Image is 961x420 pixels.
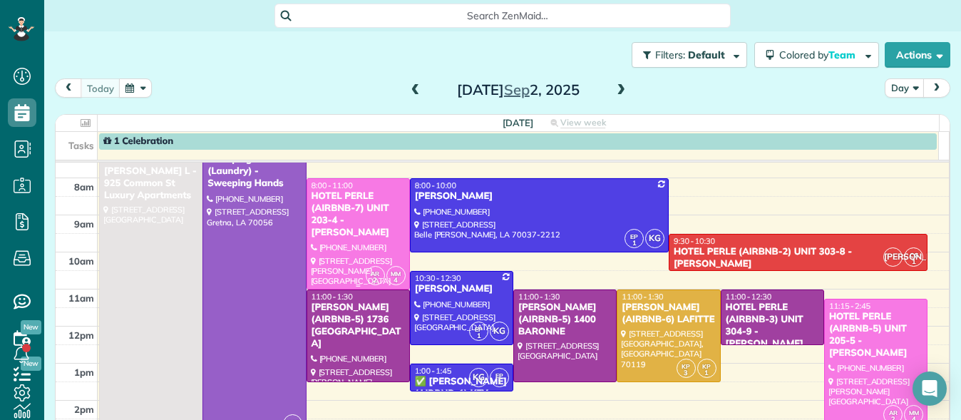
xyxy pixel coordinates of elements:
[103,153,198,202] div: 925 Common [PERSON_NAME] L - 925 Common St Luxury Apartments
[885,78,925,98] button: Day
[923,78,950,98] button: next
[55,78,82,98] button: prev
[74,218,94,230] span: 9am
[103,135,173,147] span: 1 Celebration
[725,302,820,350] div: HOTEL PERLE (AIRBNB-3) UNIT 304-9 - [PERSON_NAME]
[518,292,560,302] span: 11:00 - 1:30
[490,376,508,389] small: 1
[68,255,94,267] span: 10am
[415,366,452,376] span: 1:00 - 1:45
[682,362,690,370] span: KP
[779,48,860,61] span: Colored by
[625,42,747,68] a: Filters: Default
[674,236,715,246] span: 9:30 - 10:30
[503,117,533,128] span: [DATE]
[909,409,919,416] span: MM
[889,409,898,416] span: AR
[625,237,643,250] small: 1
[688,48,726,61] span: Default
[475,325,483,333] span: EP
[622,292,663,302] span: 11:00 - 1:30
[366,274,384,287] small: 2
[74,181,94,193] span: 8am
[677,367,695,380] small: 3
[754,42,879,68] button: Colored byTeam
[726,292,772,302] span: 11:00 - 12:30
[490,322,509,341] span: KG
[673,246,923,270] div: HOTEL PERLE (AIRBNB-2) UNIT 303-8 - [PERSON_NAME]
[429,82,607,98] h2: [DATE] 2, 2025
[828,311,923,359] div: HOTEL PERLE (AIRBNB-5) UNIT 205-5 - [PERSON_NAME]
[655,48,685,61] span: Filters:
[414,190,664,203] div: [PERSON_NAME]
[391,270,401,277] span: MM
[311,302,406,350] div: [PERSON_NAME] (AIRBNB-5) 1736 [GEOGRAPHIC_DATA]
[311,190,406,239] div: HOTEL PERLE (AIRBNB-7) UNIT 203-4 - [PERSON_NAME]
[913,372,947,406] div: Open Intercom Messenger
[469,368,488,387] span: KG
[68,292,94,304] span: 11am
[702,362,711,370] span: KP
[207,153,302,190] div: Sweeping Hands (Laundry) - Sweeping Hands
[560,117,606,128] span: View week
[415,180,456,190] span: 8:00 - 10:00
[371,270,379,277] span: AR
[74,367,94,378] span: 1pm
[905,255,923,269] small: 1
[470,329,488,343] small: 1
[883,247,903,267] span: [PERSON_NAME]
[21,320,41,334] span: New
[74,404,94,415] span: 2pm
[632,42,747,68] button: Filters: Default
[828,48,858,61] span: Team
[312,292,353,302] span: 11:00 - 1:30
[630,232,638,240] span: EP
[414,283,509,295] div: [PERSON_NAME]
[504,81,530,98] span: Sep
[387,274,405,287] small: 4
[698,367,716,380] small: 1
[829,301,870,311] span: 11:15 - 2:45
[518,302,612,338] div: [PERSON_NAME] (AIRBNB-5) 1400 BARONNE
[885,42,950,68] button: Actions
[415,273,461,283] span: 10:30 - 12:30
[81,78,120,98] button: today
[621,302,716,326] div: [PERSON_NAME] (AIRBNB-6) LAFITTE
[68,329,94,341] span: 12pm
[645,229,664,248] span: KG
[910,251,918,259] span: CG
[495,372,503,379] span: EP
[312,180,353,190] span: 8:00 - 11:00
